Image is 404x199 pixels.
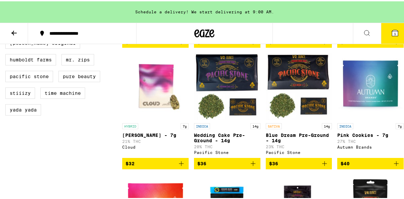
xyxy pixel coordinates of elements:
[181,122,189,128] p: 7g
[122,52,189,119] img: Cloud - Runtz - 7g
[122,138,189,142] p: 21% THC
[194,131,260,142] p: Wedding Cake Pre-Ground - 14g
[266,52,332,157] a: Open page for Blue Dream Pre-Ground - 14g from Pacific Stone
[194,122,210,128] p: INDICA
[5,53,56,64] label: Humboldt Farms
[394,30,396,34] span: 1
[5,69,53,81] label: Pacific Stone
[269,160,278,165] span: $36
[5,86,35,97] label: STIIIZY
[122,144,189,148] div: Cloud
[337,122,353,128] p: INDICA
[337,157,404,168] button: Add to bag
[122,52,189,157] a: Open page for Runtz - 7g from Cloud
[322,122,332,128] p: 14g
[194,52,260,157] a: Open page for Wedding Cake Pre-Ground - 14g from Pacific Stone
[194,52,260,119] img: Pacific Stone - Wedding Cake Pre-Ground - 14g
[5,103,41,114] label: Yada Yada
[194,157,260,168] button: Add to bag
[266,122,282,128] p: SATIVA
[4,5,48,10] span: Hi. Need any help?
[266,52,332,119] img: Pacific Stone - Blue Dream Pre-Ground - 14g
[194,143,260,148] p: 20% THC
[197,160,206,165] span: $36
[266,149,332,153] div: Pacific Stone
[126,160,135,165] span: $32
[337,52,404,157] a: Open page for Pink Cookies - 7g from Autumn Brands
[194,149,260,153] div: Pacific Stone
[266,131,332,142] p: Blue Dream Pre-Ground - 14g
[266,143,332,148] p: 23% THC
[122,131,189,137] p: [PERSON_NAME] - 7g
[266,157,332,168] button: Add to bag
[61,53,94,64] label: Mr. Zips
[396,122,404,128] p: 7g
[58,69,100,81] label: Pure Beauty
[337,52,404,119] img: Autumn Brands - Pink Cookies - 7g
[337,144,404,148] div: Autumn Brands
[337,131,404,137] p: Pink Cookies - 7g
[40,86,85,97] label: Time Machine
[337,138,404,142] p: 27% THC
[122,122,138,128] p: HYBRID
[250,122,260,128] p: 14g
[341,160,350,165] span: $40
[122,157,189,168] button: Add to bag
